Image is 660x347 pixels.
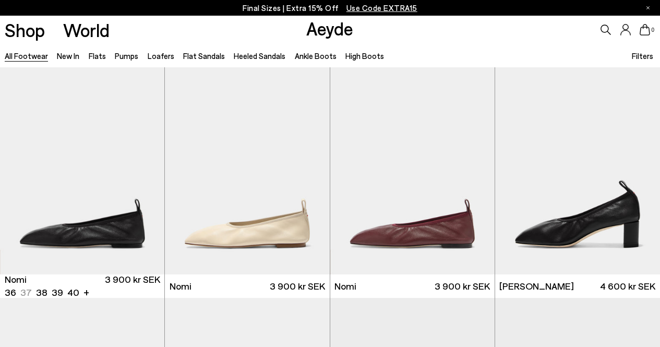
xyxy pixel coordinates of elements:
[243,2,417,15] p: Final Sizes | Extra 15% Off
[5,286,76,299] ul: variant
[83,285,89,299] li: +
[346,3,417,13] span: Navigate to /collections/ss25-final-sizes
[295,51,337,61] a: Ankle Boots
[183,51,225,61] a: Flat Sandals
[89,51,106,61] a: Flats
[499,280,574,293] span: [PERSON_NAME]
[345,51,384,61] a: High Boots
[115,51,138,61] a: Pumps
[632,51,653,61] span: Filters
[148,51,174,61] a: Loafers
[270,280,325,293] span: 3 900 kr SEK
[57,51,79,61] a: New In
[334,280,356,293] span: Nomi
[165,274,329,298] a: Nomi 3 900 kr SEK
[52,286,63,299] li: 39
[5,51,48,61] a: All Footwear
[435,280,490,293] span: 3 900 kr SEK
[600,280,655,293] span: 4 600 kr SEK
[67,286,79,299] li: 40
[170,280,191,293] span: Nomi
[306,17,353,39] a: Aeyde
[495,67,660,274] img: Narissa Ruched Pumps
[330,274,495,298] a: Nomi 3 900 kr SEK
[650,27,655,33] span: 0
[495,274,660,298] a: [PERSON_NAME] 4 600 kr SEK
[234,51,285,61] a: Heeled Sandals
[165,67,329,274] img: Nomi Ruched Flats
[5,286,16,299] li: 36
[36,286,47,299] li: 38
[5,273,27,286] span: Nomi
[640,24,650,35] a: 0
[105,273,160,299] span: 3 900 kr SEK
[5,21,45,39] a: Shop
[330,67,495,274] img: Nomi Ruched Flats
[63,21,110,39] a: World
